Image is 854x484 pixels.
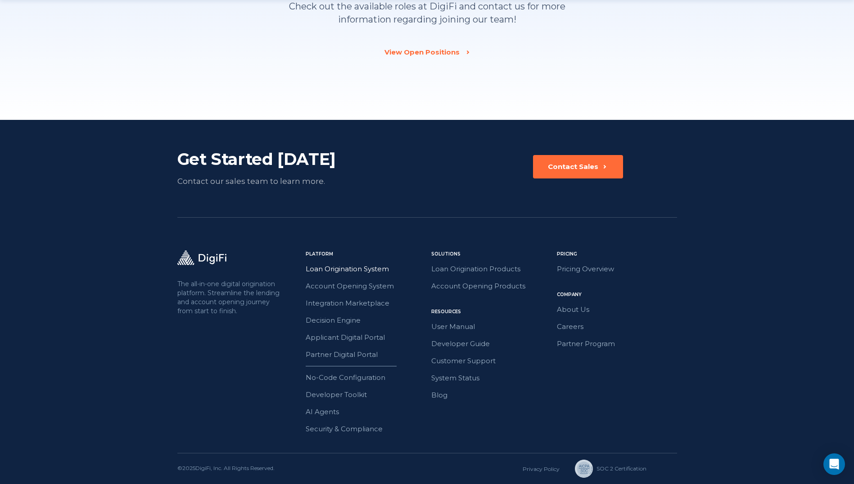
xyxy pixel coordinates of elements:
[431,338,551,350] a: Developer Guide
[306,297,426,309] a: Integration Marketplace
[306,372,426,384] a: No-Code Configuration
[431,251,551,258] div: Solutions
[306,315,426,326] a: Decision Engine
[177,149,378,169] div: Get Started [DATE]
[557,321,677,333] a: Careers
[306,389,426,401] a: Developer Toolkit
[306,263,426,275] a: Loan Origination System
[575,460,635,478] a: SOC 2 Сertification
[596,465,646,473] div: SOC 2 Сertification
[557,263,677,275] a: Pricing Overview
[177,279,282,315] p: The all-in-one digital origination platform. Streamline the lending and account opening journey f...
[533,155,623,178] button: Contact Sales
[306,423,426,435] a: Security & Compliance
[431,355,551,367] a: Customer Support
[431,308,551,315] div: Resources
[384,48,470,57] a: View Open Positions
[431,372,551,384] a: System Status
[306,406,426,418] a: AI Agents
[533,155,623,187] a: Contact Sales
[177,464,275,473] div: © 2025 DigiFi, Inc. All Rights Reserved.
[306,251,426,258] div: Platform
[523,466,560,472] a: Privacy Policy
[431,321,551,333] a: User Manual
[557,338,677,350] a: Partner Program
[431,389,551,401] a: Blog
[306,349,426,361] a: Partner Digital Portal
[548,162,598,171] div: Contact Sales
[306,280,426,292] a: Account Opening System
[557,291,677,298] div: Company
[384,48,460,57] div: View Open Positions
[557,304,677,315] a: About Us
[557,251,677,258] div: Pricing
[431,280,551,292] a: Account Opening Products
[431,263,551,275] a: Loan Origination Products
[823,453,845,475] div: Open Intercom Messenger
[177,175,378,187] div: Contact our sales team to learn more.
[306,332,426,343] a: Applicant Digital Portal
